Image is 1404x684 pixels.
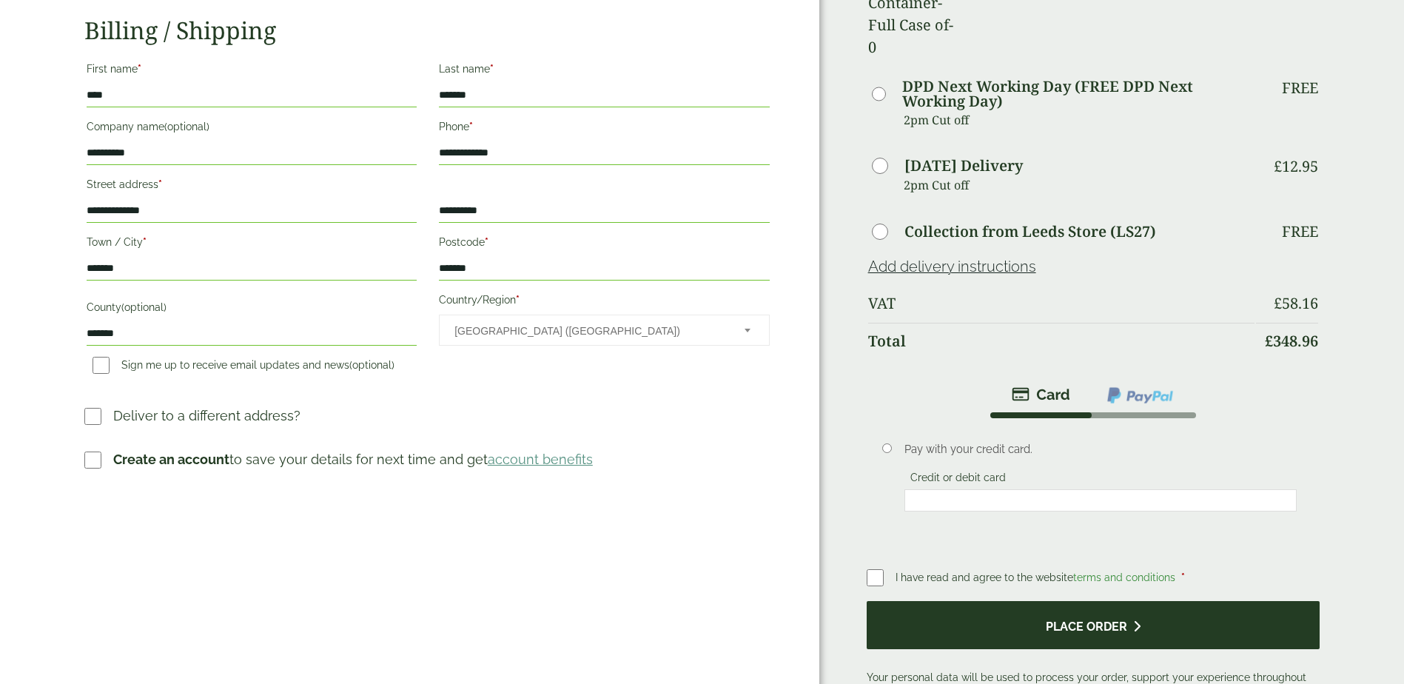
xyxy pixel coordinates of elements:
p: to save your details for next time and get [113,449,593,469]
p: Free [1282,79,1318,97]
span: United Kingdom (UK) [454,315,724,346]
span: Country/Region [439,315,769,346]
h2: Billing / Shipping [84,16,772,44]
a: terms and conditions [1073,571,1175,583]
a: Add delivery instructions [868,258,1036,275]
label: Town / City [87,232,417,257]
abbr: required [469,121,473,133]
iframe: Secure card payment input frame [909,494,1292,507]
label: County [87,297,417,322]
label: DPD Next Working Day (FREE DPD Next Working Day) [902,79,1254,109]
p: 2pm Cut off [904,109,1255,131]
p: Free [1282,223,1318,241]
label: Credit or debit card [904,472,1012,488]
img: stripe.png [1012,386,1070,403]
abbr: required [158,178,162,190]
a: account benefits [488,452,593,467]
bdi: 348.96 [1265,331,1318,351]
p: Deliver to a different address? [113,406,300,426]
label: Sign me up to receive email updates and news [87,359,400,375]
label: Postcode [439,232,769,257]
abbr: required [1181,571,1185,583]
p: Pay with your credit card. [904,441,1297,457]
bdi: 12.95 [1274,156,1318,176]
img: ppcp-gateway.png [1106,386,1175,405]
abbr: required [485,236,488,248]
abbr: required [138,63,141,75]
button: Place order [867,601,1320,649]
p: 2pm Cut off [904,174,1255,196]
span: (optional) [121,301,167,313]
label: Company name [87,116,417,141]
label: [DATE] Delivery [904,158,1023,173]
label: Collection from Leeds Store (LS27) [904,224,1156,239]
label: Country/Region [439,289,769,315]
bdi: 58.16 [1274,293,1318,313]
abbr: required [490,63,494,75]
label: First name [87,58,417,84]
span: £ [1274,156,1282,176]
span: (optional) [349,359,394,371]
th: VAT [868,286,1255,321]
label: Street address [87,174,417,199]
span: £ [1274,293,1282,313]
span: £ [1265,331,1273,351]
span: I have read and agree to the website [896,571,1178,583]
th: Total [868,323,1255,359]
input: Sign me up to receive email updates and news(optional) [93,357,110,374]
span: (optional) [164,121,209,133]
strong: Create an account [113,452,229,467]
label: Phone [439,116,769,141]
label: Last name [439,58,769,84]
abbr: required [143,236,147,248]
abbr: required [516,294,520,306]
